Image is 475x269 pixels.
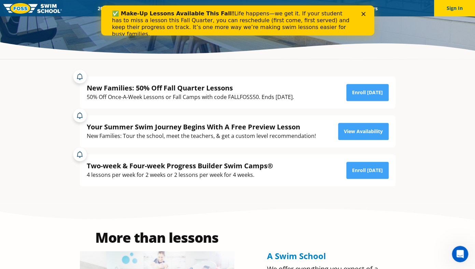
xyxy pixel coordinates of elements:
[223,5,261,12] a: About FOSS
[87,170,273,180] div: 4 lessons per week for 2 weeks or 2 lessons per week for 4 weeks.
[80,231,234,244] h2: More than lessons
[87,93,294,102] div: 50% Off Once-A-Week Lessons or Fall Camps with code FALLFOSS50. Ends [DATE].
[333,5,355,12] a: Blog
[346,84,389,101] a: Enroll [DATE]
[87,122,316,131] div: Your Summer Swim Journey Begins With A Free Preview Lesson
[92,5,135,12] a: 2025 Calendar
[338,123,389,140] a: View Availability
[87,83,294,93] div: New Families: 50% Off Fall Quarter Lessons
[163,5,223,12] a: Swim Path® Program
[267,250,325,261] span: A Swim School
[452,246,468,262] iframe: Intercom live chat
[261,5,334,12] a: Swim Like [PERSON_NAME]
[11,5,133,11] b: ✅ Make-Up Lessons Available This Fall!
[355,5,383,12] a: Careers
[11,5,251,32] div: Life happens—we get it. If your student has to miss a lesson this Fall Quarter, you can reschedul...
[3,3,62,14] img: FOSS Swim School Logo
[346,162,389,179] a: Enroll [DATE]
[260,6,267,10] div: Close
[87,161,273,170] div: Two-week & Four-week Progress Builder Swim Camps®
[135,5,163,12] a: Schools
[87,131,316,141] div: New Families: Tour the school, meet the teachers, & get a custom level recommendation!
[101,5,374,36] iframe: Intercom live chat banner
